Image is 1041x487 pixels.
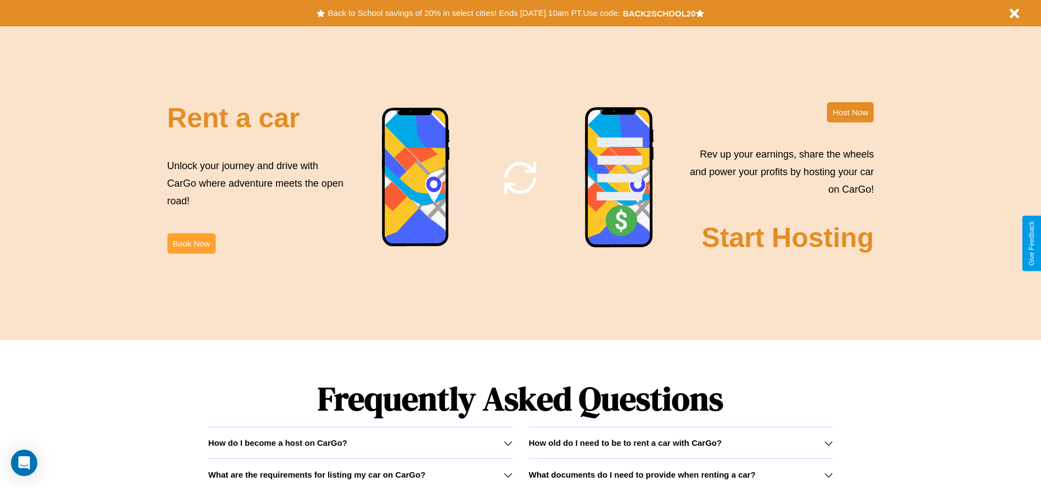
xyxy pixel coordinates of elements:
[529,470,756,479] h3: What documents do I need to provide when renting a car?
[167,102,300,134] h2: Rent a car
[208,470,425,479] h3: What are the requirements for listing my car on CarGo?
[208,438,347,447] h3: How do I become a host on CarGo?
[1028,221,1036,266] div: Give Feedback
[11,450,37,476] div: Open Intercom Messenger
[529,438,722,447] h3: How old do I need to be to rent a car with CarGo?
[623,9,696,18] b: BACK2SCHOOL20
[827,102,874,122] button: Host Now
[381,107,451,248] img: phone
[584,107,655,249] img: phone
[702,222,874,254] h2: Start Hosting
[325,5,622,21] button: Back to School savings of 20% in select cities! Ends [DATE] 10am PT.Use code:
[208,371,832,427] h1: Frequently Asked Questions
[167,157,347,210] p: Unlock your journey and drive with CarGo where adventure meets the open road!
[683,145,874,199] p: Rev up your earnings, share the wheels and power your profits by hosting your car on CarGo!
[167,233,216,254] button: Book Now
